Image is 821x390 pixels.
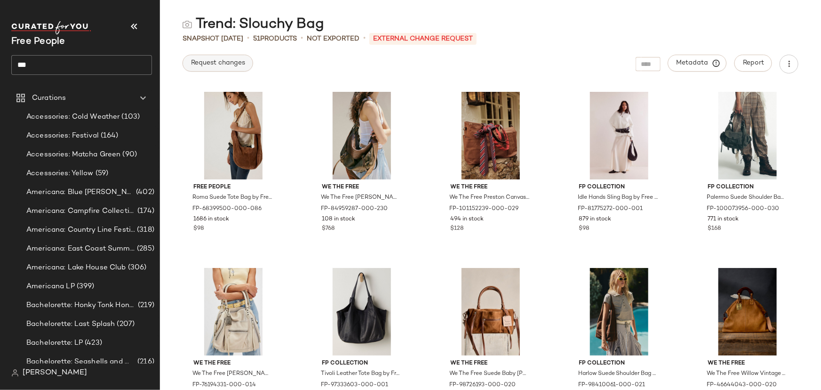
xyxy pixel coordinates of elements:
span: FP Collection [579,359,659,368]
span: Americana: Blue [PERSON_NAME] Baby [26,187,134,198]
span: FP-68399500-000-086 [192,205,262,213]
span: Idle Hands Sling Bag by Free People in Black [578,194,658,202]
span: (207) [115,319,135,330]
p: External Change Request [369,33,477,45]
span: (219) [136,300,154,311]
span: We The Free [708,359,788,368]
span: We The Free Suede Baby [PERSON_NAME] Bag at Free People in Brown [450,370,530,378]
img: 101152239_029_i [443,92,538,179]
span: We The Free [451,359,531,368]
span: Accessories: Festival [26,130,99,141]
span: 1686 in stock [193,215,229,224]
span: FP-84959287-000-230 [321,205,388,213]
span: (164) [99,130,119,141]
span: Report [742,59,764,67]
span: (423) [83,338,102,349]
span: Americana: Campfire Collective [26,206,136,217]
span: FP-98726193-000-020 [450,381,516,390]
span: Accessories: Matcha Green [26,149,121,160]
button: Report [734,55,772,72]
span: FP-98410061-000-021 [578,381,646,390]
span: (306) [126,262,147,273]
span: Harlow Suede Shoulder Bag by Free People in Brown [578,370,658,378]
button: Metadata [668,55,727,72]
span: We The Free [451,183,531,192]
span: We The Free Willow Vintage Tote Bag at Free People in Brown [707,370,787,378]
img: 97333603_001_b [314,268,409,356]
button: Request changes [183,55,253,72]
span: 108 in stock [322,215,355,224]
span: • [363,33,366,44]
img: svg%3e [11,369,19,377]
img: 46644043_020_a [700,268,795,356]
span: • [247,33,249,44]
span: Not Exported [307,34,359,44]
span: Current Company Name [11,37,65,47]
img: 98726193_020_b [443,268,538,356]
span: (285) [135,244,154,254]
span: • [301,33,303,44]
img: 98410061_021_h [572,268,667,356]
span: 51 [253,35,260,42]
span: Bachelorette: Honky Tonk Honey [26,300,136,311]
span: $128 [451,225,464,233]
span: FP-97333603-000-001 [321,381,388,390]
span: FP-100073956-000-030 [707,205,779,213]
span: We The Free [PERSON_NAME] Tote Bag at Free People in Tan [192,370,272,378]
span: Americana: East Coast Summer [26,244,135,254]
span: Americana LP [26,281,75,292]
span: Bachelorette: Seashells and Wedding Bells [26,357,136,367]
span: Accessories: Cold Weather [26,112,120,122]
span: 494 in stock [451,215,484,224]
span: (318) [135,225,154,236]
span: 771 in stock [708,215,739,224]
span: FP-81775272-000-001 [578,205,643,213]
span: Snapshot [DATE] [183,34,243,44]
span: (59) [94,168,109,179]
span: Accessories: Yellow [26,168,94,179]
span: (103) [120,112,140,122]
img: 68399500_086_o [186,92,281,179]
span: FP Collection [579,183,659,192]
span: Roma Suede Tote Bag by Free People in [GEOGRAPHIC_DATA] [192,194,272,202]
img: cfy_white_logo.C9jOOHJF.svg [11,21,91,34]
span: [PERSON_NAME] [23,367,87,379]
span: $768 [322,225,335,233]
img: 76194331_014_r [186,268,281,356]
span: FP Collection [708,183,788,192]
span: Americana: Lake House Club [26,262,126,273]
span: (90) [121,149,137,160]
img: 81775272_001_q [572,92,667,179]
img: 100073956_030_g [700,92,795,179]
span: Curations [32,93,66,104]
span: We The Free [322,183,402,192]
span: FP Collection [322,359,402,368]
span: Bachelorette: LP [26,338,83,349]
span: FP-101152239-000-029 [450,205,519,213]
span: (174) [136,206,154,217]
img: svg%3e [183,20,192,29]
span: $168 [708,225,721,233]
img: 84959287_230_i [314,92,409,179]
span: FP-76194331-000-014 [192,381,256,390]
span: We The Free [193,359,273,368]
span: Bachelorette: Last Splash [26,319,115,330]
span: Americana: Country Line Festival [26,225,135,236]
span: FP-46644043-000-020 [707,381,777,390]
span: Palermo Suede Shoulder Bag by Free People in Green [707,194,787,202]
span: We The Free [PERSON_NAME] Messenger Bag at Free People in [GEOGRAPHIC_DATA] [321,194,401,202]
span: (402) [134,187,154,198]
span: $98 [579,225,590,233]
div: Products [253,34,297,44]
span: Metadata [676,59,719,67]
span: 879 in stock [579,215,612,224]
span: (399) [75,281,95,292]
div: Trend: Slouchy Bag [183,15,324,34]
span: Request changes [191,59,245,67]
span: (216) [136,357,154,367]
span: We The Free Preston Canvas Bag at Free People in [GEOGRAPHIC_DATA] [450,194,530,202]
span: $98 [193,225,204,233]
span: Tivoli Leather Tote Bag by Free People in Black [321,370,401,378]
span: Free People [193,183,273,192]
